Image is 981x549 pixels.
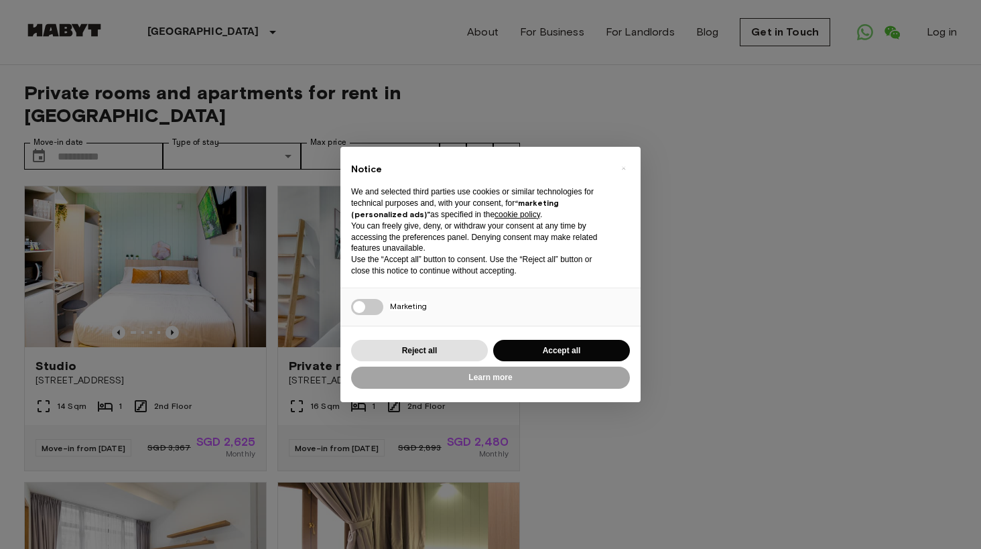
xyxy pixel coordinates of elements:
span: Marketing [390,301,427,311]
button: Accept all [493,340,630,362]
button: Learn more [351,367,630,389]
h2: Notice [351,163,608,176]
p: We and selected third parties use cookies or similar technologies for technical purposes and, wit... [351,186,608,220]
p: Use the “Accept all” button to consent. Use the “Reject all” button or close this notice to conti... [351,254,608,277]
span: × [621,160,626,176]
p: You can freely give, deny, or withdraw your consent at any time by accessing the preferences pane... [351,221,608,254]
button: Reject all [351,340,488,362]
a: cookie policy [495,210,540,219]
strong: “marketing (personalized ads)” [351,198,559,219]
button: Close this notice [612,158,634,179]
